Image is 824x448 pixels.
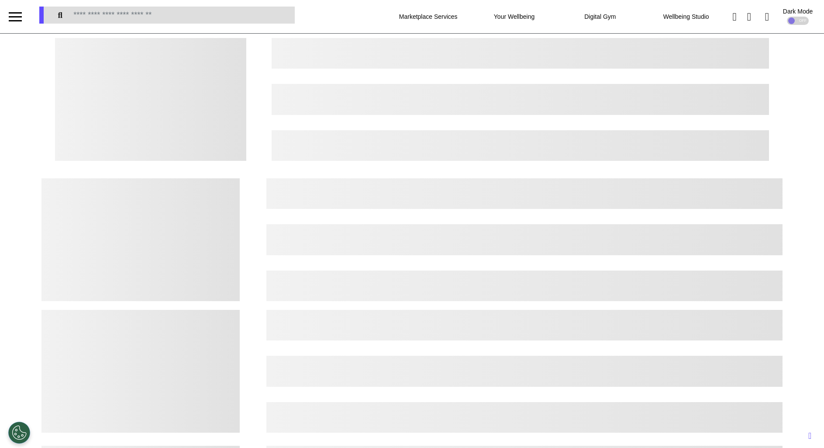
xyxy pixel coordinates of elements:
button: Open Preferences [8,422,30,444]
div: Marketplace Services [385,4,471,29]
div: Your Wellbeing [471,4,557,29]
div: Digital Gym [557,4,643,29]
div: Wellbeing Studio [643,4,729,29]
div: OFF [787,17,809,25]
div: Dark Mode [783,8,813,14]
